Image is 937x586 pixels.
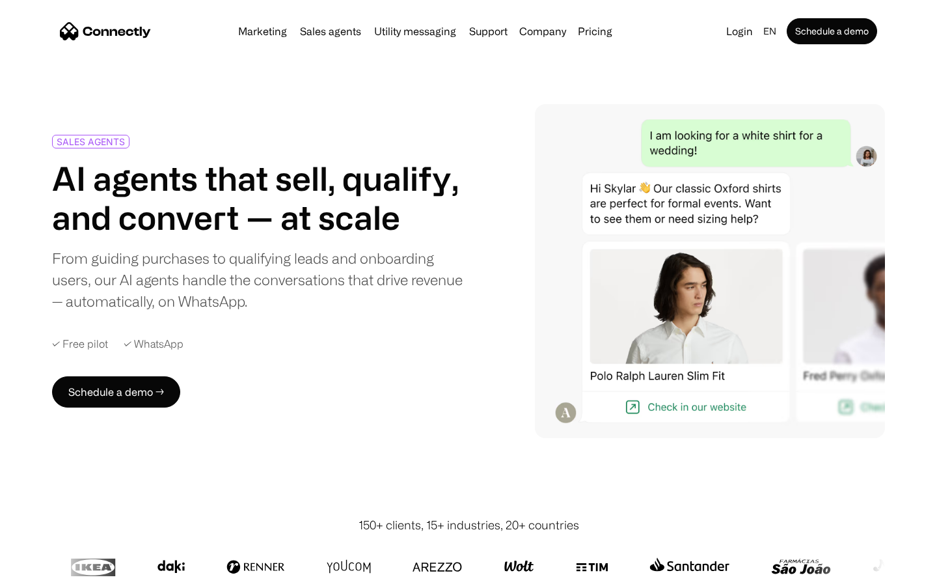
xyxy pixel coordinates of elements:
[13,562,78,581] aside: Language selected: English
[763,22,776,40] div: en
[124,338,183,350] div: ✓ WhatsApp
[359,516,579,534] div: 150+ clients, 15+ industries, 20+ countries
[515,22,570,40] div: Company
[52,247,463,312] div: From guiding purchases to qualifying leads and onboarding users, our AI agents handle the convers...
[573,26,618,36] a: Pricing
[233,26,292,36] a: Marketing
[295,26,366,36] a: Sales agents
[721,22,758,40] a: Login
[519,22,566,40] div: Company
[464,26,513,36] a: Support
[52,376,180,408] a: Schedule a demo →
[369,26,461,36] a: Utility messaging
[758,22,784,40] div: en
[60,21,151,41] a: home
[787,18,877,44] a: Schedule a demo
[26,563,78,581] ul: Language list
[57,137,125,146] div: SALES AGENTS
[52,338,108,350] div: ✓ Free pilot
[52,159,463,237] h1: AI agents that sell, qualify, and convert — at scale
